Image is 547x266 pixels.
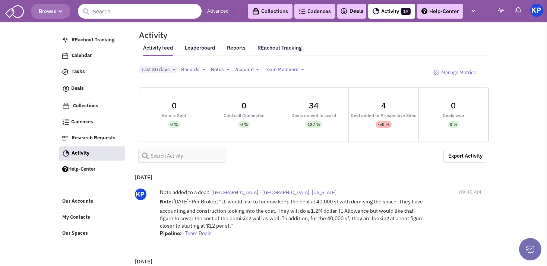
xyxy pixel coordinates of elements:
a: Manage Metrics [430,66,480,80]
div: 0 % [170,121,178,128]
a: Collections [59,99,124,113]
div: Deals moved forward [279,113,348,118]
b: [DATE] [135,258,152,265]
div: 4 [381,101,386,110]
img: icon-collection-lavender.png [62,102,70,110]
button: Account [233,66,261,74]
span: Our Spaces [62,230,88,236]
div: 0 % [240,121,248,128]
img: icon-deals.svg [340,7,348,16]
a: Our Accounts [59,194,124,209]
a: Leaderboard [185,44,215,56]
a: Help-Center [59,162,124,177]
img: Calendar.png [62,53,68,59]
strong: Pipeline: [160,230,182,237]
a: Our Spaces [59,227,124,241]
img: help.png [62,166,68,172]
img: help.png [421,8,427,14]
span: [GEOGRAPHIC_DATA] - [GEOGRAPHIC_DATA], [US_STATE] [211,189,336,196]
span: Team Members [265,66,298,73]
img: icon-tasks.png [62,69,68,75]
a: REachout Tracking [257,40,302,56]
span: Browse [39,8,63,15]
a: Research Requests [59,131,124,145]
span: 19 [401,8,411,15]
img: Research.png [62,136,68,140]
div: 0 [172,101,177,110]
a: Cadences [59,115,124,129]
a: Help-Center [417,4,463,19]
div: Deals won [419,113,488,118]
img: SmartAdmin [5,4,24,18]
a: My Contacts [59,210,124,225]
span: Notes [211,66,224,73]
a: Deals [340,7,363,16]
span: Activity [72,150,89,156]
img: Activity.png [63,150,69,157]
a: Export the below as a .XLSX spreadsheet [443,149,487,163]
img: Cadences_logo.png [62,119,69,125]
a: Reports [227,44,246,56]
div: [DATE]- Per Broker; "LL would like to for now keep the deal at 40,000 sf with demising the space.... [160,198,424,239]
button: Records [179,66,208,74]
button: Team Members [262,66,306,74]
div: Emails Sent [139,113,209,118]
div: 0 % [450,121,457,128]
img: KeyPoint Partners [530,4,543,17]
span: 09:48 AM [459,189,481,196]
a: Activity feed [143,44,173,56]
b: [DATE] [135,174,152,181]
span: My Contacts [62,214,90,221]
a: REachout Tracking [59,33,124,47]
a: Advanced [207,8,229,15]
div: Deal added to Prospective Sites [349,113,418,118]
a: Cadences [294,4,335,19]
img: Activity.png [373,8,379,15]
button: Notes [209,66,232,74]
div: 0 [451,101,456,110]
span: Our Accounts [62,198,93,205]
button: Browse [31,4,70,19]
strong: Note: [160,198,173,205]
input: Search Activity [138,149,225,163]
a: Calendar [59,49,124,63]
span: Records [181,66,199,73]
div: 127 % [307,121,320,128]
span: Calendar [72,53,92,59]
span: Collections [73,102,98,109]
a: Activity19 [368,4,415,19]
a: Deals [59,81,124,97]
a: Tasks [59,65,124,79]
img: icon-deals.svg [62,84,70,93]
label: Note added to a deal: [160,189,209,196]
img: Cadences_logo.png [299,9,306,14]
div: -50 % [378,121,389,128]
img: Gp5tB00MpEGTGSMiAkF79g.png [135,189,146,200]
a: Collections [248,4,293,19]
span: Account [235,66,254,73]
span: Tasks [72,69,85,75]
span: Last 30 days [142,66,170,73]
span: REachout Tracking [72,37,114,43]
img: icon-collection-lavender-black.svg [252,8,259,15]
div: 34 [309,101,319,110]
a: Activity [59,146,125,161]
h2: Activity [130,32,167,38]
span: Cadences [71,119,93,125]
div: 0 [241,101,246,110]
span: Team Deals [185,230,212,237]
img: octicon_gear-24.png [433,70,439,76]
input: Search [78,4,202,19]
div: Cold call Connected [209,113,278,118]
button: Last 30 days [139,66,178,74]
span: Research Requests [72,134,116,141]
